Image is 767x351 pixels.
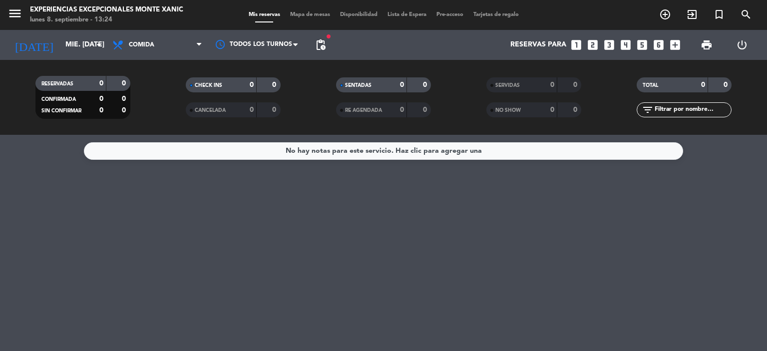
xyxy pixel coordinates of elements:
[619,38,632,51] i: looks_4
[573,106,579,113] strong: 0
[652,38,665,51] i: looks_6
[740,8,752,20] i: search
[423,106,429,113] strong: 0
[286,145,482,157] div: No hay notas para este servicio. Haz clic para agregar una
[642,104,654,116] i: filter_list
[400,106,404,113] strong: 0
[495,108,521,113] span: NO SHOW
[603,38,616,51] i: looks_3
[122,80,128,87] strong: 0
[431,12,468,17] span: Pre-acceso
[41,97,76,102] span: CONFIRMADA
[122,107,128,114] strong: 0
[345,83,372,88] span: SENTADAS
[495,83,520,88] span: SERVIDAS
[570,38,583,51] i: looks_one
[724,30,760,60] div: LOG OUT
[326,33,332,39] span: fiber_manual_record
[423,81,429,88] strong: 0
[272,81,278,88] strong: 0
[636,38,649,51] i: looks_5
[41,108,81,113] span: SIN CONFIRMAR
[654,104,731,115] input: Filtrar por nombre...
[510,41,566,49] span: Reservas para
[550,106,554,113] strong: 0
[122,95,128,102] strong: 0
[99,80,103,87] strong: 0
[701,81,705,88] strong: 0
[250,81,254,88] strong: 0
[99,107,103,114] strong: 0
[244,12,285,17] span: Mis reservas
[7,6,22,24] button: menu
[383,12,431,17] span: Lista de Espera
[643,83,658,88] span: TOTAL
[550,81,554,88] strong: 0
[272,106,278,113] strong: 0
[7,6,22,21] i: menu
[686,8,698,20] i: exit_to_app
[701,39,713,51] span: print
[250,106,254,113] strong: 0
[724,81,730,88] strong: 0
[586,38,599,51] i: looks_two
[315,39,327,51] span: pending_actions
[99,95,103,102] strong: 0
[195,83,222,88] span: CHECK INS
[285,12,335,17] span: Mapa de mesas
[7,34,60,56] i: [DATE]
[195,108,226,113] span: CANCELADA
[400,81,404,88] strong: 0
[41,81,73,86] span: RESERVADAS
[129,41,154,48] span: Comida
[669,38,682,51] i: add_box
[93,39,105,51] i: arrow_drop_down
[30,5,183,15] div: Experiencias Excepcionales Monte Xanic
[573,81,579,88] strong: 0
[468,12,524,17] span: Tarjetas de regalo
[30,15,183,25] div: lunes 8. septiembre - 13:24
[736,39,748,51] i: power_settings_new
[713,8,725,20] i: turned_in_not
[335,12,383,17] span: Disponibilidad
[345,108,382,113] span: RE AGENDADA
[659,8,671,20] i: add_circle_outline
